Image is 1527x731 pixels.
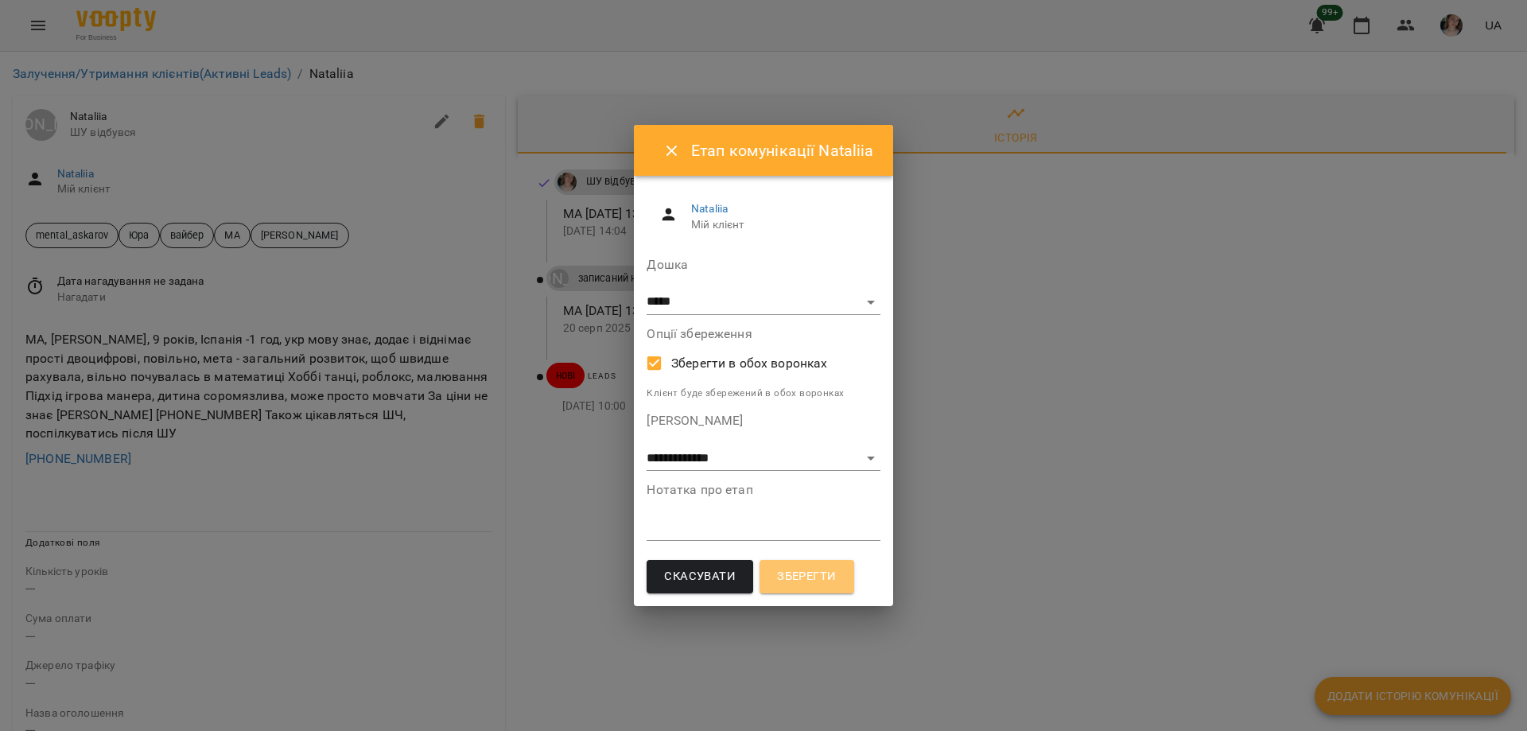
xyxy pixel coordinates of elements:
a: Nataliia [691,202,728,215]
span: Зберегти в обох воронках [671,354,828,373]
span: Скасувати [664,566,736,587]
label: Опції збереження [647,328,880,340]
span: Мій клієнт [691,217,868,233]
p: Клієнт буде збережений в обох воронках [647,386,880,402]
button: Скасувати [647,560,753,593]
h6: Етап комунікації Nataliia [691,138,874,163]
button: Зберегти [760,560,853,593]
label: [PERSON_NAME] [647,414,880,427]
label: Нотатка про етап [647,484,880,496]
label: Дошка [647,259,880,271]
button: Close [653,132,691,170]
span: Зберегти [777,566,836,587]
